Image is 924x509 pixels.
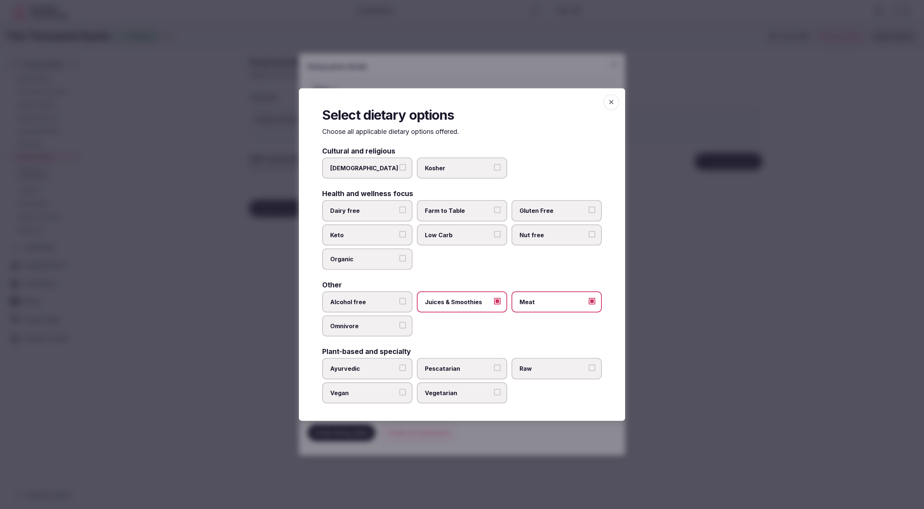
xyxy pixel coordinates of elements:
span: Nut free [520,231,587,239]
button: Keto [399,231,406,238]
span: Low Carb [425,231,492,239]
span: Farm to Table [425,207,492,215]
span: Alcohol free [330,298,397,306]
h3: Other [322,281,342,288]
h3: Health and wellness focus [322,190,413,197]
button: Vegan [399,389,406,395]
span: Juices & Smoothies [425,298,492,306]
button: Farm to Table [494,207,501,213]
span: Organic [330,255,397,263]
button: Raw [589,365,595,371]
button: [DEMOGRAPHIC_DATA] [399,164,406,171]
button: Juices & Smoothies [494,298,501,304]
button: Dairy free [399,207,406,213]
p: Choose all applicable dietary options offered. [322,127,602,136]
h2: Select dietary options [322,106,602,124]
button: Alcohol free [399,298,406,304]
button: Meat [589,298,595,304]
span: Keto [330,231,397,239]
h3: Plant-based and specialty [322,348,411,355]
button: Gluten Free [589,207,595,213]
span: Raw [520,365,587,373]
button: Pescatarian [494,365,501,371]
button: Organic [399,255,406,262]
span: Vegetarian [425,389,492,397]
span: [DEMOGRAPHIC_DATA] [330,164,397,172]
span: Ayurvedic [330,365,397,373]
button: Omnivore [399,322,406,329]
h3: Cultural and religious [322,148,395,155]
span: Dairy free [330,207,397,215]
span: Omnivore [330,322,397,330]
span: Meat [520,298,587,306]
button: Vegetarian [494,389,501,395]
span: Kosher [425,164,492,172]
button: Ayurvedic [399,365,406,371]
button: Nut free [589,231,595,238]
span: Gluten Free [520,207,587,215]
span: Pescatarian [425,365,492,373]
span: Vegan [330,389,397,397]
button: Kosher [494,164,501,171]
button: Low Carb [494,231,501,238]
